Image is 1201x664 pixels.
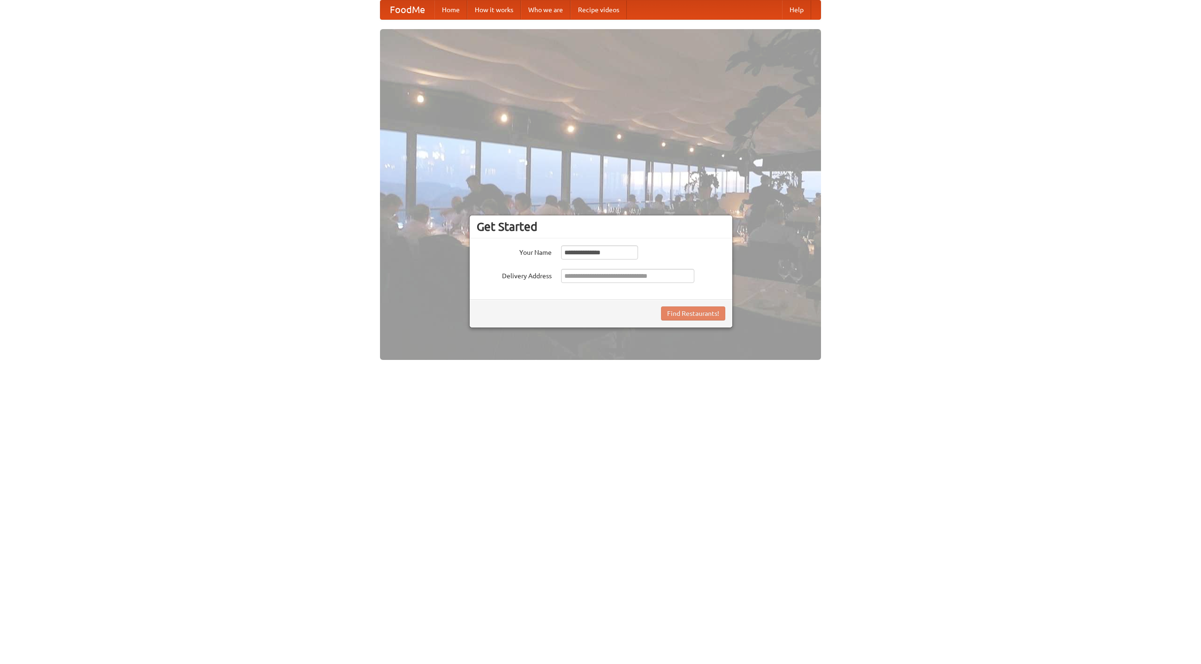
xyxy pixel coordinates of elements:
a: How it works [467,0,521,19]
a: FoodMe [380,0,434,19]
a: Who we are [521,0,570,19]
a: Help [782,0,811,19]
label: Delivery Address [477,269,552,281]
a: Recipe videos [570,0,627,19]
button: Find Restaurants! [661,306,725,321]
label: Your Name [477,245,552,257]
h3: Get Started [477,220,725,234]
a: Home [434,0,467,19]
